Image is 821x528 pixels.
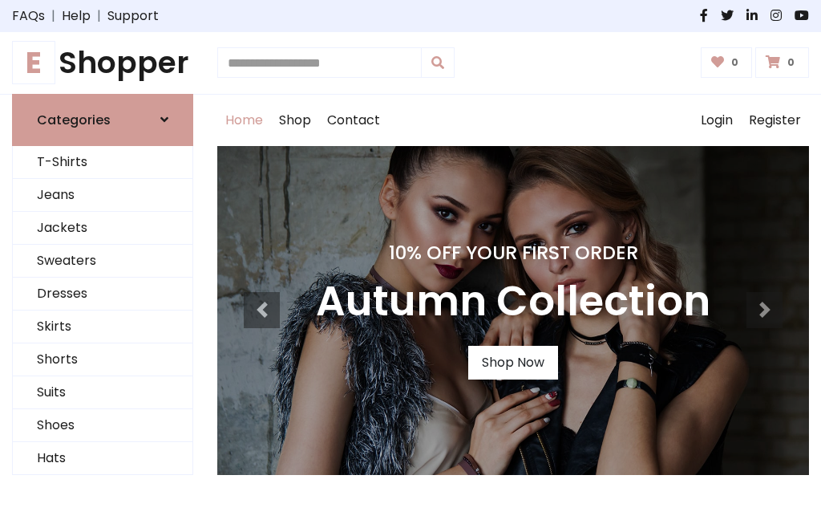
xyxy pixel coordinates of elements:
a: T-Shirts [13,146,192,179]
a: Shorts [13,343,192,376]
a: 0 [755,47,809,78]
span: | [45,6,62,26]
a: Dresses [13,278,192,311]
a: Skirts [13,311,192,343]
a: Jackets [13,212,192,245]
a: EShopper [12,45,193,81]
span: E [12,41,55,84]
span: 0 [783,55,799,70]
a: Shop Now [468,346,558,380]
a: Jeans [13,179,192,212]
span: 0 [727,55,742,70]
a: Categories [12,94,193,146]
a: Login [693,95,741,146]
a: Suits [13,376,192,409]
a: 0 [701,47,753,78]
a: Support [107,6,159,26]
h6: Categories [37,112,111,128]
a: Help [62,6,91,26]
h3: Autumn Collection [316,277,710,327]
span: | [91,6,107,26]
a: Home [217,95,271,146]
a: Shop [271,95,319,146]
h4: 10% Off Your First Order [316,242,710,264]
a: Sweaters [13,245,192,278]
a: Register [741,95,809,146]
a: FAQs [12,6,45,26]
a: Hats [13,442,192,475]
a: Contact [319,95,388,146]
a: Shoes [13,409,192,442]
h1: Shopper [12,45,193,81]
